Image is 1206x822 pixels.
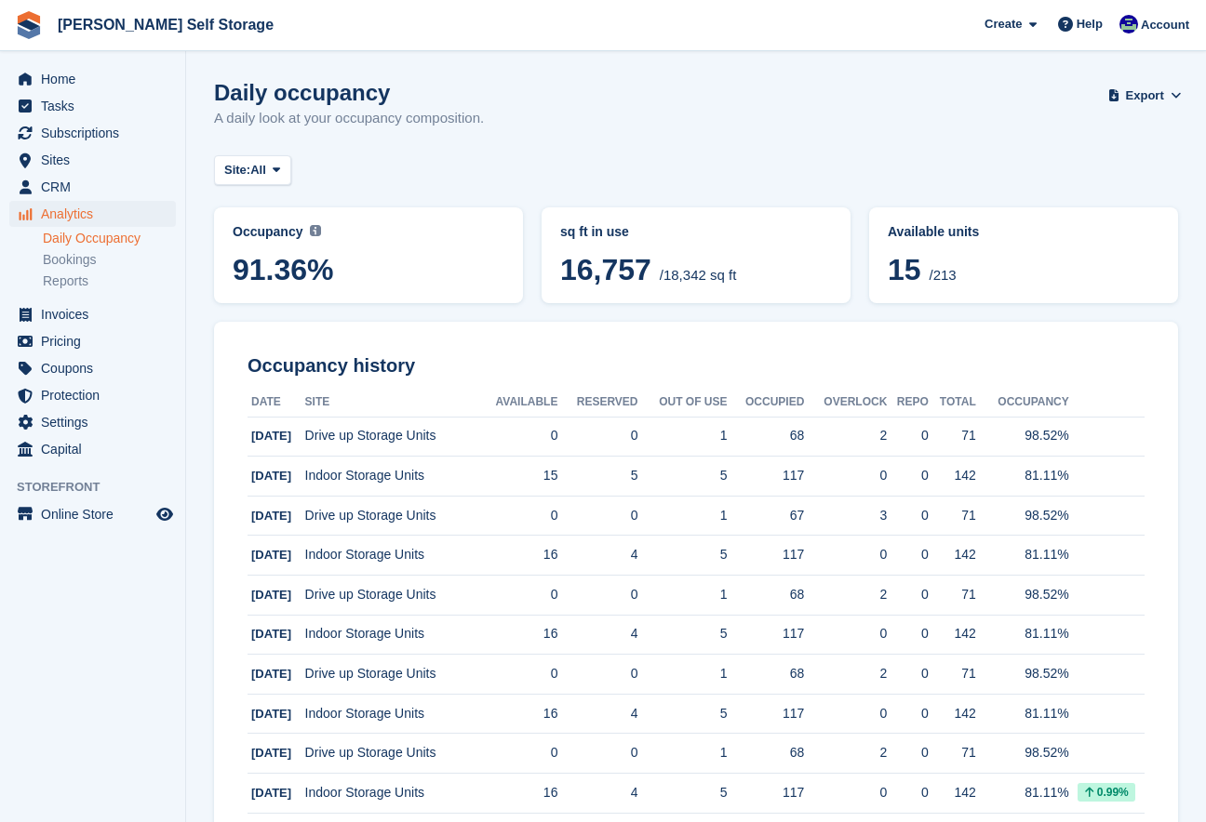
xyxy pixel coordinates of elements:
span: Settings [41,409,153,435]
td: 0 [557,734,637,774]
th: Available [476,388,558,418]
span: Help [1077,15,1103,33]
td: Drive up Storage Units [305,417,476,457]
div: 68 [728,585,805,604]
td: 142 [929,615,976,655]
button: Site: All [214,155,291,186]
div: 3 [804,506,887,525]
td: 142 [929,694,976,734]
div: 0 [804,545,887,564]
a: menu [9,409,176,435]
a: menu [9,174,176,200]
div: 68 [728,743,805,762]
td: 0 [557,496,637,536]
td: 0 [476,576,558,616]
span: [DATE] [251,509,291,523]
div: 117 [728,783,805,802]
span: [DATE] [251,588,291,602]
div: 0 [804,624,887,643]
td: 98.52% [976,417,1069,457]
a: Reports [43,272,176,290]
span: [DATE] [251,667,291,681]
div: 68 [728,426,805,445]
div: 2 [804,585,887,604]
td: 4 [557,774,637,814]
a: menu [9,147,176,173]
span: /18,342 sq ft [660,267,737,283]
td: 98.52% [976,734,1069,774]
td: 0 [557,576,637,616]
span: Protection [41,382,153,408]
td: 81.11% [976,774,1069,814]
td: 71 [929,734,976,774]
td: Indoor Storage Units [305,774,476,814]
td: 71 [929,576,976,616]
div: 67 [728,506,805,525]
td: 0 [476,417,558,457]
div: 2 [804,664,887,683]
span: All [250,161,266,179]
span: sq ft in use [560,224,629,239]
td: 15 [476,457,558,497]
td: 5 [557,457,637,497]
span: Pricing [41,328,153,354]
span: [DATE] [251,429,291,443]
th: Occupancy [976,388,1069,418]
td: 142 [929,774,976,814]
img: icon-info-grey-7440780725fd019a000dd9b08b2336e03edf1995a4989e88bcd33f0948082b44.svg [310,225,321,236]
div: 0 [887,664,929,683]
td: 4 [557,536,637,576]
span: [DATE] [251,469,291,483]
div: 0 [887,545,929,564]
span: Home [41,66,153,92]
td: 1 [638,417,728,457]
div: 117 [728,545,805,564]
span: Tasks [41,93,153,119]
td: Indoor Storage Units [305,536,476,576]
span: Export [1126,86,1164,105]
div: 0 [887,743,929,762]
img: stora-icon-8386f47178a22dfd0bd8f6a31ec36ba5ce8667c1dd55bd0f319d3a0aa187defe.svg [15,11,43,39]
a: Bookings [43,251,176,269]
div: 68 [728,664,805,683]
td: 5 [638,774,728,814]
div: 0 [887,466,929,485]
td: 1 [638,496,728,536]
td: 16 [476,694,558,734]
span: [DATE] [251,548,291,562]
span: Site: [224,161,250,179]
button: Export [1111,80,1178,111]
td: 0 [557,655,637,695]
td: 0 [476,496,558,536]
td: 1 [638,576,728,616]
td: 16 [476,536,558,576]
th: Total [929,388,976,418]
td: Indoor Storage Units [305,694,476,734]
td: 142 [929,536,976,576]
span: Analytics [41,201,153,227]
span: Sites [41,147,153,173]
span: Capital [41,436,153,462]
span: [DATE] [251,746,291,760]
a: Daily Occupancy [43,230,176,247]
a: menu [9,120,176,146]
td: 0 [476,655,558,695]
td: Indoor Storage Units [305,457,476,497]
span: [DATE] [251,786,291,800]
span: Online Store [41,501,153,527]
td: 81.11% [976,536,1069,576]
a: menu [9,93,176,119]
span: Coupons [41,355,153,381]
a: menu [9,355,176,381]
td: 142 [929,457,976,497]
span: Create [985,15,1022,33]
div: 2 [804,743,887,762]
div: 2 [804,426,887,445]
div: 0 [887,506,929,525]
th: Occupied [728,388,805,418]
td: Drive up Storage Units [305,655,476,695]
td: 5 [638,694,728,734]
a: menu [9,301,176,327]
div: 0 [887,783,929,802]
span: Subscriptions [41,120,153,146]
